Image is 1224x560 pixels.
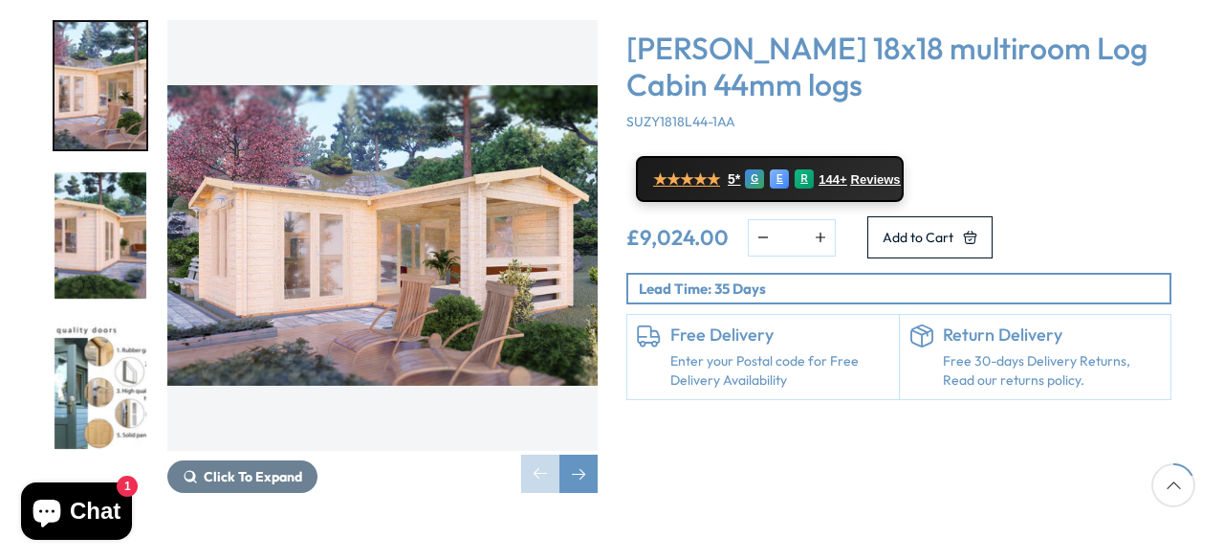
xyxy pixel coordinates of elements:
[167,460,317,493] button: Click To Expand
[53,20,148,151] div: 1 / 7
[770,169,789,189] div: E
[670,325,889,346] h6: Free Delivery
[626,113,735,130] span: SUZY1818L44-1AA
[943,352,1162,390] p: Free 30-days Delivery Returns, Read our returns policy.
[53,170,148,302] div: 2 / 7
[204,468,302,485] span: Click To Expand
[795,169,814,189] div: R
[15,482,138,545] inbox-online-store-chat: Shopify online store chat
[636,156,904,202] a: ★★★★★ 5* G E R 144+ Reviews
[167,20,598,451] img: Shire Suzy 18x18 multiroom Log Cabin 44mm logs - Best Shed
[819,172,846,188] span: 144+
[167,20,598,493] div: 1 / 7
[626,30,1171,103] h3: [PERSON_NAME] 18x18 multiroom Log Cabin 44mm logs
[639,279,1169,299] p: Lead Time: 35 Days
[53,320,148,451] div: 3 / 7
[55,322,146,449] img: Premiumqualitydoors_3_f0c32a75-f7e9-4cfe-976d-db3d5c21df21_200x200.jpg
[851,172,901,188] span: Reviews
[883,231,953,244] span: Add to Cart
[653,170,720,189] span: ★★★★★
[559,455,598,493] div: Next slide
[867,216,993,258] button: Add to Cart
[670,352,889,390] a: Enter your Postal code for Free Delivery Availability
[745,169,764,189] div: G
[521,455,559,493] div: Previous slide
[55,22,146,149] img: Suzy3_2x6-2_5S31896-1_f0f3b787-e36b-4efa-959a-148785adcb0b_200x200.jpg
[626,227,729,248] ins: £9,024.00
[55,172,146,300] img: Suzy3_2x6-2_5S31896-2_64732b6d-1a30-4d9b-a8b3-4f3a95d206a5_200x200.jpg
[943,325,1162,346] h6: Return Delivery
